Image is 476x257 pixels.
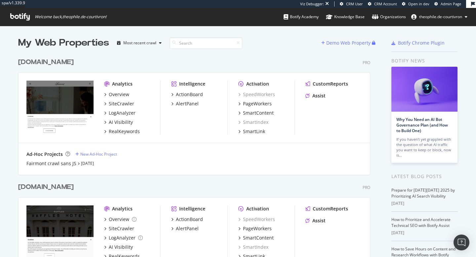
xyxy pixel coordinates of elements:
div: Pro [363,185,370,190]
div: Assist [312,217,326,224]
div: SmartLink [243,128,265,135]
div: LogAnalyzer [109,110,136,116]
a: AI Visibility [104,244,133,250]
a: SpeedWorkers [238,216,275,223]
div: [DATE] [391,230,458,236]
a: AlertPanel [171,225,199,232]
div: Botify Academy [284,14,319,20]
div: Intelligence [179,205,205,212]
div: CustomReports [313,81,348,87]
div: Latest Blog Posts [391,173,458,180]
a: Overview [104,216,137,223]
div: My Web Properties [18,36,109,50]
a: CRM Account [368,1,397,7]
a: [DATE] [81,161,94,166]
div: PageWorkers [243,100,272,107]
div: Pro [363,60,370,65]
span: Welcome back, theophile.de-courtivron ! [35,14,106,19]
input: Search [170,37,242,49]
div: Most recent crawl [123,41,156,45]
div: Viz Debugger: [300,1,324,7]
div: CustomReports [313,205,348,212]
img: Why You Need an AI Bot Governance Plan (and How to Build One) [391,67,457,112]
span: Open in dev [408,1,429,6]
button: theophile.de-courtivron [406,12,473,22]
div: AlertPanel [176,100,199,107]
div: [DATE] [391,201,458,206]
div: Analytics [112,205,133,212]
a: PageWorkers [238,225,272,232]
div: Intelligence [179,81,205,87]
a: SiteCrawler [104,100,134,107]
div: SiteCrawler [109,100,134,107]
div: AlertPanel [176,225,199,232]
a: AlertPanel [171,100,199,107]
div: SmartContent [243,235,274,241]
span: theophile.de-courtivron [419,14,462,19]
div: ActionBoard [176,91,203,98]
a: How to Prioritize and Accelerate Technical SEO with Botify Assist [391,217,451,228]
button: Most recent crawl [114,38,164,48]
div: Analytics [112,81,133,87]
a: CustomReports [305,205,348,212]
span: CRM User [346,1,363,6]
div: AI Visibility [109,244,133,250]
a: Fairmont crawl sans JS [26,160,76,167]
a: New Ad-Hoc Project [75,151,117,157]
a: LogAnalyzer [104,235,143,241]
img: fairmont.com [26,81,94,134]
div: [DOMAIN_NAME] [18,182,74,192]
div: PageWorkers [243,225,272,232]
a: Open in dev [402,1,429,7]
div: Botify Chrome Plugin [398,40,445,46]
a: SiteCrawler [104,225,134,232]
div: Assist [312,92,326,99]
div: RealKeywords [109,128,140,135]
a: PageWorkers [238,100,272,107]
a: SmartLink [238,128,265,135]
a: SmartContent [238,235,274,241]
a: [DOMAIN_NAME] [18,57,76,67]
div: Botify news [391,57,458,64]
div: SmartContent [243,110,274,116]
a: SmartIndex [238,244,268,250]
div: Demo Web Property [326,40,371,46]
div: [DOMAIN_NAME] [18,57,74,67]
span: CRM Account [374,1,397,6]
a: [DOMAIN_NAME] [18,182,76,192]
div: Overview [109,216,129,223]
a: CRM User [340,1,363,7]
button: Demo Web Property [321,38,372,48]
a: Botify Academy [284,8,319,26]
div: New Ad-Hoc Project [80,151,117,157]
a: Prepare for [DATE][DATE] 2025 by Prioritizing AI Search Visibility [391,187,455,199]
a: RealKeywords [104,128,140,135]
a: Knowledge Base [326,8,365,26]
a: LogAnalyzer [104,110,136,116]
div: Activation [246,205,269,212]
div: Ad-Hoc Projects [26,151,63,158]
div: Open Intercom Messenger [454,235,469,250]
a: ActionBoard [171,91,203,98]
span: Admin Page [441,1,461,6]
div: Overview [109,91,129,98]
a: SpeedWorkers [238,91,275,98]
a: Assist [305,92,326,99]
div: AI Visibility [109,119,133,126]
a: Organizations [372,8,406,26]
a: Assist [305,217,326,224]
a: Demo Web Property [321,40,372,46]
a: Why You Need an AI Bot Governance Plan (and How to Build One) [396,117,448,133]
a: ActionBoard [171,216,203,223]
div: Knowledge Base [326,14,365,20]
div: ActionBoard [176,216,203,223]
a: SmartContent [238,110,274,116]
a: SmartIndex [238,119,268,126]
div: LogAnalyzer [109,235,136,241]
a: Overview [104,91,129,98]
